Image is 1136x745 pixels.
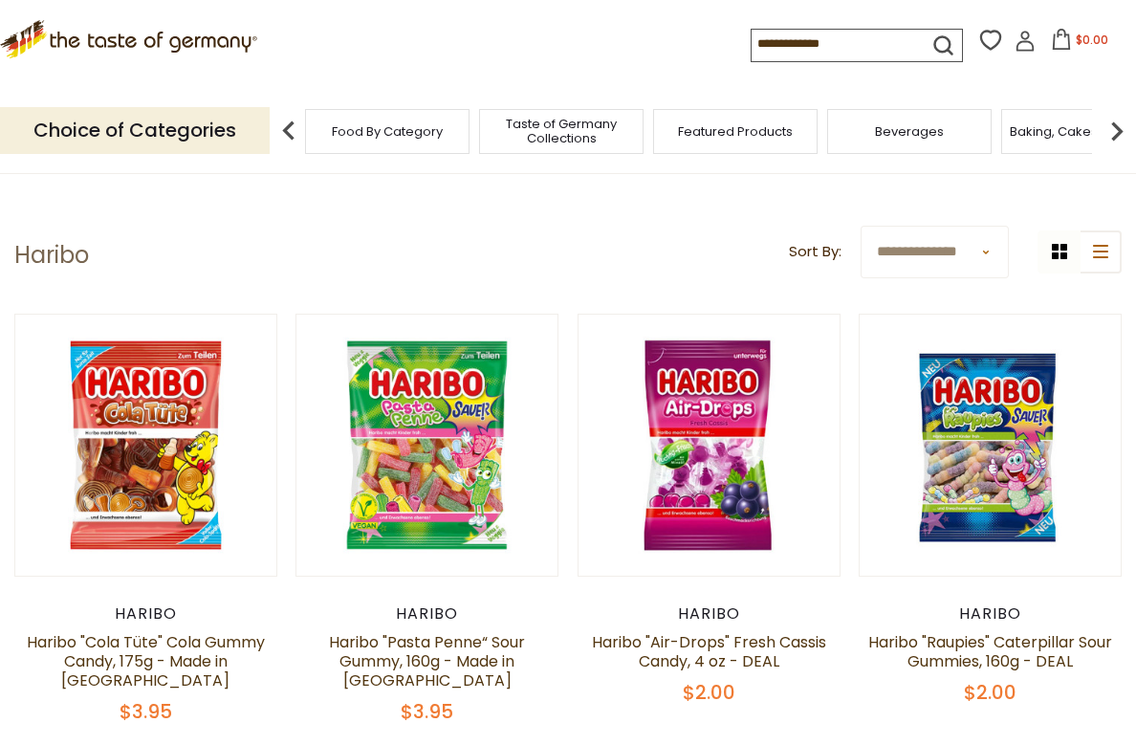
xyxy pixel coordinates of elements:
div: Haribo [859,604,1122,624]
img: Haribo Raupies Sauer [860,315,1121,576]
img: Haribo Pasta Penne [296,315,557,576]
a: Haribo "Air-Drops" Fresh Cassis Candy, 4 oz - DEAL [592,631,826,672]
div: Haribo [295,604,558,624]
span: $2.00 [964,679,1016,706]
span: $3.95 [120,698,172,725]
span: $3.95 [401,698,453,725]
img: Haribo Air Drops Fresh Cassis [579,315,840,576]
label: Sort By: [789,240,841,264]
a: Haribo "Raupies" Caterpillar Sour Gummies, 160g - DEAL [868,631,1112,672]
h1: Haribo [14,241,89,270]
a: Haribo "Cola Tüte" Cola Gummy Candy, 175g - Made in [GEOGRAPHIC_DATA] [27,631,265,691]
div: Haribo [14,604,277,624]
img: previous arrow [270,112,308,150]
a: Food By Category [332,124,443,139]
img: next arrow [1098,112,1136,150]
img: Haribo Cola Tute [15,315,276,576]
a: Taste of Germany Collections [485,117,638,145]
span: $2.00 [683,679,735,706]
a: Featured Products [678,124,793,139]
div: Haribo [578,604,841,624]
span: $0.00 [1076,32,1108,48]
a: Beverages [875,124,944,139]
button: $0.00 [1039,29,1121,57]
a: Haribo "Pasta Penne“ Sour Gummy, 160g - Made in [GEOGRAPHIC_DATA] [329,631,525,691]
